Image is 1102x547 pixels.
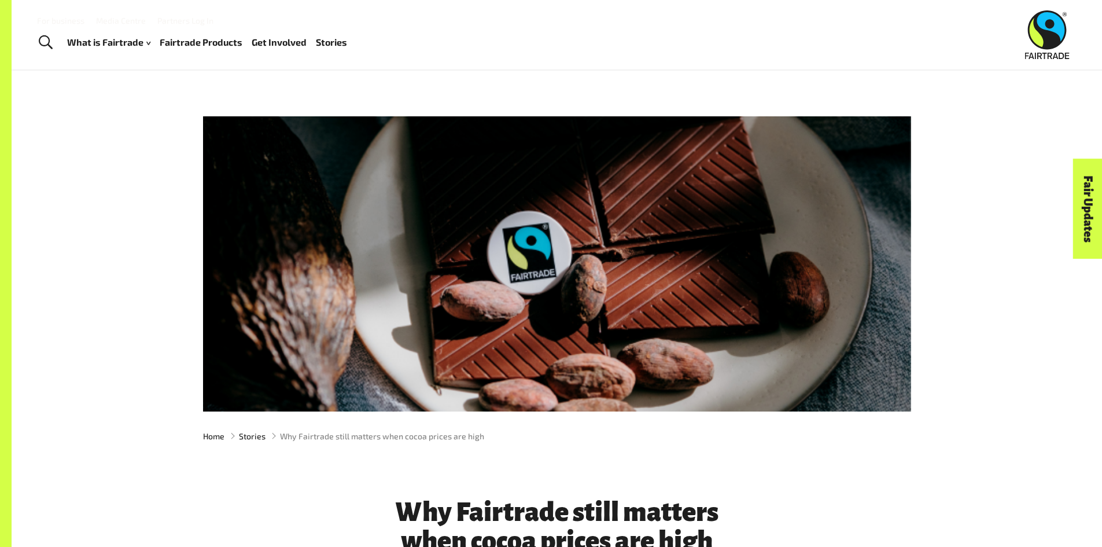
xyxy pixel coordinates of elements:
a: Fairtrade Products [160,34,242,51]
span: Why Fairtrade still matters when cocoa prices are high [280,430,484,442]
a: Toggle Search [31,28,60,57]
a: Get Involved [252,34,307,51]
a: Media Centre [96,16,146,25]
a: Home [203,430,224,442]
a: What is Fairtrade [67,34,150,51]
a: For business [37,16,84,25]
img: Fairtrade Australia New Zealand logo [1025,10,1070,59]
a: Stories [239,430,266,442]
a: Stories [316,34,347,51]
a: Partners Log In [157,16,213,25]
